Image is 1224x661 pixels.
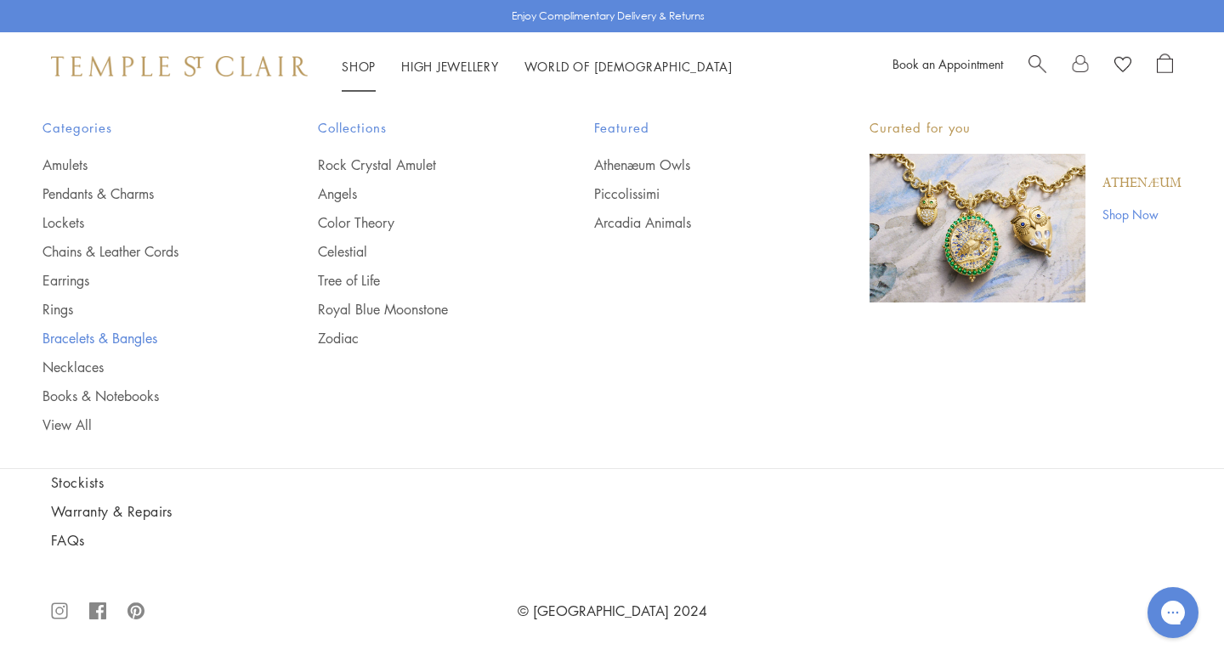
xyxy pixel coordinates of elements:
[401,58,499,75] a: High JewelleryHigh Jewellery
[318,184,525,203] a: Angels
[318,213,525,232] a: Color Theory
[42,184,250,203] a: Pendants & Charms
[42,415,250,434] a: View All
[318,117,525,138] span: Collections
[51,56,308,76] img: Temple St. Clair
[342,58,376,75] a: ShopShop
[1114,54,1131,79] a: View Wishlist
[524,58,733,75] a: World of [DEMOGRAPHIC_DATA]World of [DEMOGRAPHIC_DATA]
[1028,54,1046,79] a: Search
[594,155,802,174] a: Athenæum Owls
[318,329,525,347] a: Zodiac
[594,213,802,232] a: Arcadia Animals
[42,155,250,174] a: Amulets
[42,117,250,138] span: Categories
[42,329,250,347] a: Bracelets & Bangles
[512,8,705,25] p: Enjoy Complimentary Delivery & Returns
[318,242,525,261] a: Celestial
[42,358,250,376] a: Necklaces
[42,387,250,405] a: Books & Notebooks
[42,271,250,290] a: Earrings
[594,117,802,138] span: Featured
[892,55,1003,72] a: Book an Appointment
[342,56,733,77] nav: Main navigation
[1139,581,1207,644] iframe: Gorgias live chat messenger
[318,155,525,174] a: Rock Crystal Amulet
[318,271,525,290] a: Tree of Life
[1102,174,1181,193] a: Athenæum
[1157,54,1173,79] a: Open Shopping Bag
[51,473,234,492] a: Stockists
[51,502,234,521] a: Warranty & Repairs
[1102,205,1181,223] a: Shop Now
[42,300,250,319] a: Rings
[51,531,234,550] a: FAQs
[318,300,525,319] a: Royal Blue Moonstone
[870,117,1181,138] p: Curated for you
[594,184,802,203] a: Piccolissimi
[42,213,250,232] a: Lockets
[42,242,250,261] a: Chains & Leather Cords
[518,602,707,620] a: © [GEOGRAPHIC_DATA] 2024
